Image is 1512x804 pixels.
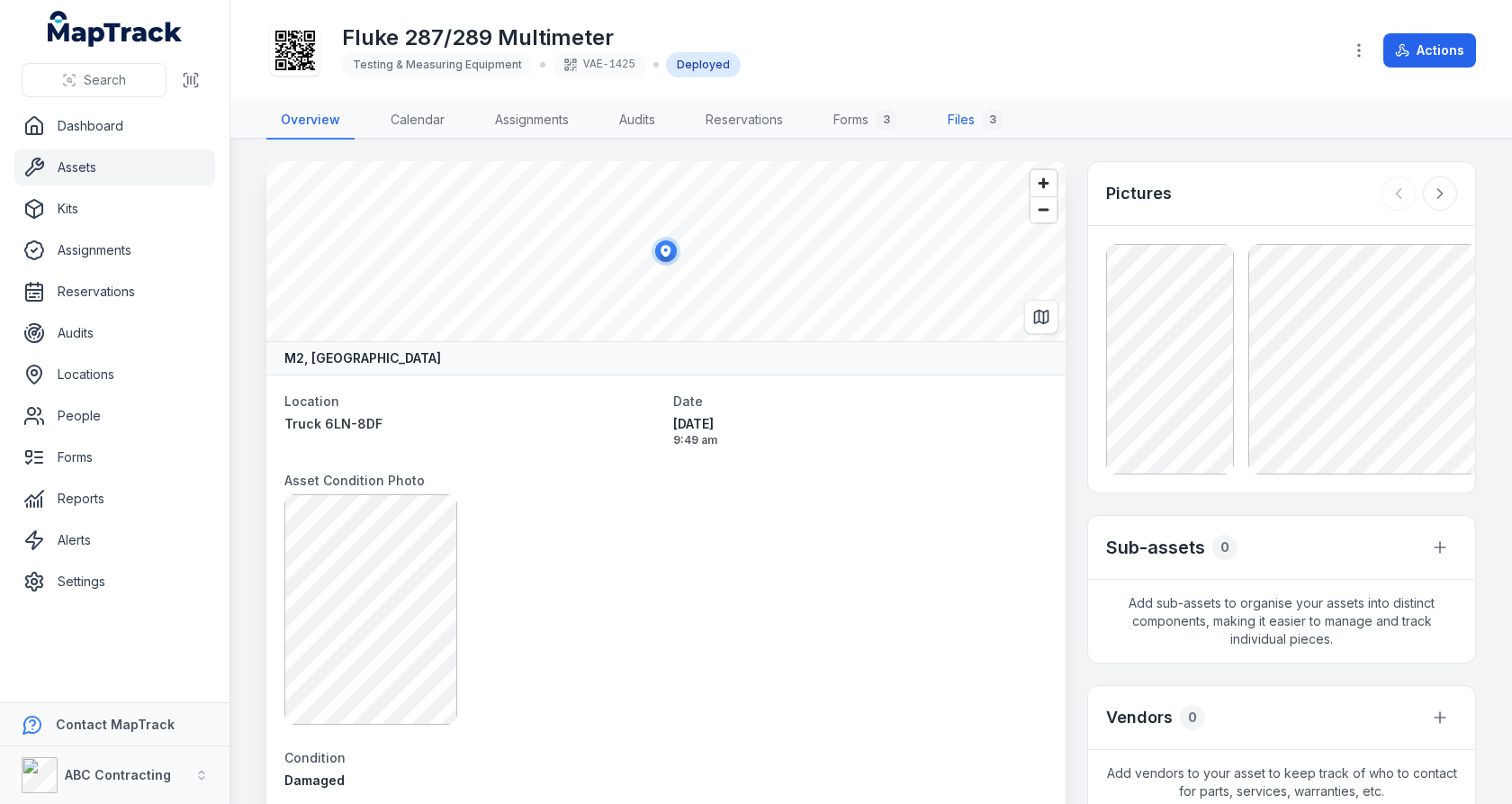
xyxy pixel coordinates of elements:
a: Reports [14,481,215,517]
span: Testing & Measuring Equipment [353,58,522,71]
h3: Vendors [1106,705,1173,730]
strong: M2, [GEOGRAPHIC_DATA] [284,349,441,367]
canvas: Map [266,161,1066,341]
a: Settings [14,564,215,600]
button: Zoom in [1030,170,1057,196]
a: Forms [14,439,215,475]
span: Damaged [284,772,345,788]
span: [DATE] [673,415,1048,433]
a: People [14,398,215,434]
a: Reservations [691,102,797,140]
span: Add sub-assets to organise your assets into distinct components, making it easier to manage and t... [1088,580,1475,663]
strong: Contact MapTrack [56,717,175,732]
a: Files3 [933,102,1018,140]
a: Dashboard [14,108,215,144]
button: Zoom out [1030,196,1057,222]
button: Search [22,63,166,97]
a: Alerts [14,522,215,558]
button: Actions [1383,33,1476,68]
span: Location [284,393,339,409]
a: Overview [266,102,355,140]
div: 3 [876,109,897,131]
h1: Fluke 287/289 Multimeter [342,23,741,52]
a: Assets [14,149,215,185]
a: Audits [605,102,670,140]
h2: Sub-assets [1106,535,1205,560]
a: Forms3 [819,102,912,140]
a: Reservations [14,274,215,310]
a: Truck 6LN-8DF [284,415,659,433]
div: 0 [1212,535,1237,560]
div: VAE-1425 [553,52,646,77]
a: Locations [14,357,215,393]
a: MapTrack [48,11,183,47]
a: Kits [14,191,215,227]
span: 9:49 am [673,433,1048,447]
span: Date [673,393,703,409]
span: Search [84,71,126,89]
h3: Pictures [1106,181,1172,206]
a: Assignments [14,232,215,268]
span: Condition [284,750,346,765]
div: 3 [982,109,1003,131]
strong: ABC Contracting [65,767,171,782]
a: Calendar [376,102,459,140]
time: 29/08/2025, 9:49:30 am [673,415,1048,447]
a: Audits [14,315,215,351]
button: Switch to Map View [1024,300,1058,334]
a: Assignments [481,102,583,140]
div: 0 [1180,705,1205,730]
span: Truck 6LN-8DF [284,416,382,431]
div: Deployed [666,52,741,77]
span: Asset Condition Photo [284,473,425,488]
